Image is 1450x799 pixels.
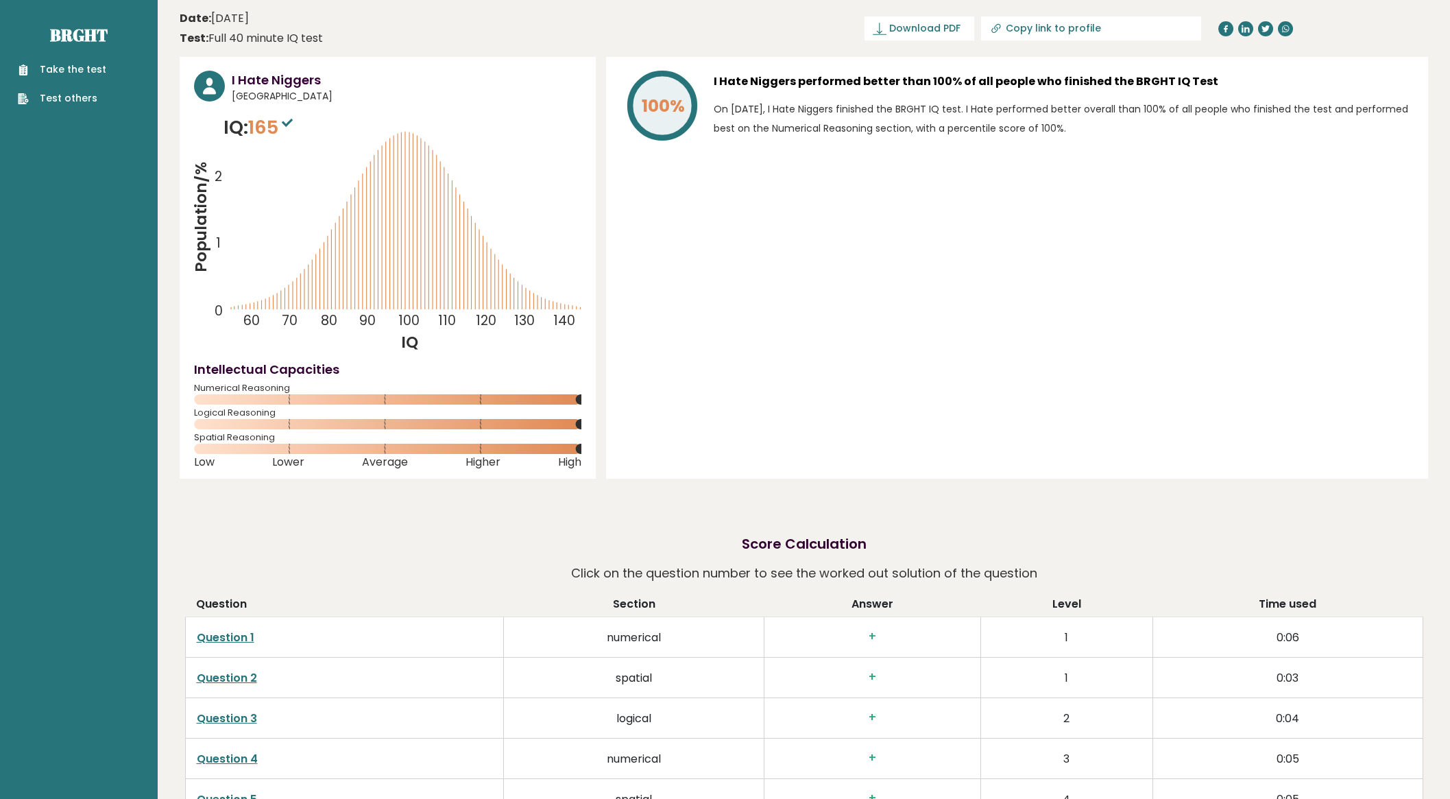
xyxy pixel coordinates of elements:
td: numerical [504,738,764,778]
span: Logical Reasoning [194,410,581,416]
td: 2 [980,697,1152,738]
h3: + [775,630,969,644]
span: Low [194,460,215,465]
tspan: 120 [476,311,496,330]
td: logical [504,697,764,738]
span: 165 [248,115,296,140]
a: Question 4 [197,751,258,767]
div: Full 40 minute IQ test [180,30,323,47]
h3: + [775,751,969,765]
th: Section [504,596,764,617]
tspan: 80 [321,311,337,330]
b: Test: [180,30,208,46]
td: 1 [980,657,1152,697]
h4: Intellectual Capacities [194,360,581,379]
span: Download PDF [889,21,960,36]
tspan: 130 [514,311,535,330]
a: Test others [18,91,106,106]
th: Time used [1152,596,1423,617]
th: Level [980,596,1152,617]
h3: I Hate Niggers performed better than 100% of all people who finished the BRGHT IQ Test [714,71,1414,93]
span: Spatial Reasoning [194,435,581,440]
tspan: 2 [215,167,222,186]
a: Brght [50,24,108,46]
td: 1 [980,617,1152,657]
span: Average [362,460,408,465]
p: Click on the question number to see the worked out solution of the question [571,561,1037,586]
tspan: 0 [215,302,223,320]
time: [DATE] [180,10,249,27]
th: Question [185,596,504,617]
a: Question 2 [197,670,257,686]
tspan: 60 [243,311,260,330]
a: Question 1 [197,630,254,645]
td: numerical [504,617,764,657]
tspan: 100% [642,94,685,118]
td: 0:06 [1152,617,1423,657]
tspan: 90 [359,311,376,330]
tspan: 140 [553,311,575,330]
th: Answer [764,596,981,617]
a: Take the test [18,62,106,77]
span: Lower [272,460,304,465]
span: Numerical Reasoning [194,385,581,391]
td: 0:04 [1152,697,1423,738]
span: High [558,460,581,465]
h3: + [775,670,969,684]
tspan: IQ [401,331,418,353]
a: Download PDF [865,16,974,40]
a: Question 3 [197,711,257,726]
h2: Score Calculation [742,534,867,554]
p: IQ: [223,114,296,141]
td: 0:05 [1152,738,1423,778]
b: Date: [180,10,211,26]
tspan: 100 [398,311,420,330]
tspan: Population/% [190,162,212,272]
span: Higher [466,460,500,465]
tspan: 1 [216,234,221,252]
td: 3 [980,738,1152,778]
h3: I Hate Niggers [232,71,581,89]
p: On [DATE], I Hate Niggers finished the BRGHT IQ test. I Hate performed better overall than 100% o... [714,99,1414,138]
span: [GEOGRAPHIC_DATA] [232,89,581,104]
td: 0:03 [1152,657,1423,697]
tspan: 70 [282,311,298,330]
h3: + [775,711,969,725]
tspan: 110 [438,311,456,330]
td: spatial [504,657,764,697]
